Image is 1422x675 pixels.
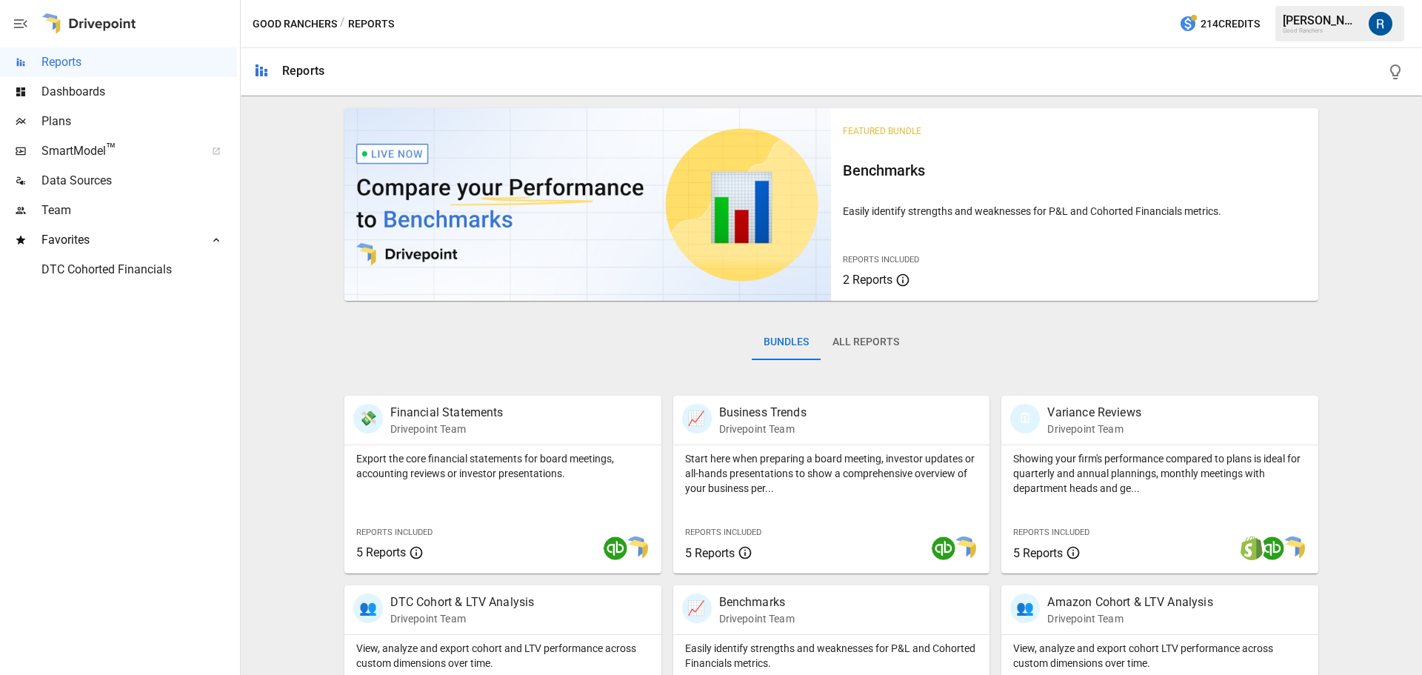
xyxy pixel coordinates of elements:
img: quickbooks [932,536,955,560]
p: Drivepoint Team [1047,422,1141,436]
span: Featured Bundle [843,126,921,136]
span: 5 Reports [356,545,406,559]
div: [PERSON_NAME] [1283,13,1360,27]
span: SmartModel [41,142,196,160]
img: smart model [1281,536,1305,560]
p: Drivepoint Team [390,611,535,626]
span: Dashboards [41,83,237,101]
span: Plans [41,113,237,130]
button: Roman Romero [1360,3,1401,44]
button: All Reports [821,325,911,360]
p: Amazon Cohort & LTV Analysis [1047,593,1212,611]
span: 5 Reports [685,546,735,560]
div: 👥 [353,593,383,623]
span: Reports Included [685,528,761,537]
p: Easily identify strengths and weaknesses for P&L and Cohorted Financials metrics. [685,641,978,671]
span: Reports Included [843,255,919,265]
p: Drivepoint Team [1047,611,1212,626]
p: Financial Statements [390,404,504,422]
span: Reports [41,53,237,71]
span: Reports Included [1013,528,1089,537]
div: 📈 [682,404,712,433]
p: Drivepoint Team [719,422,807,436]
span: Data Sources [41,172,237,190]
img: Roman Romero [1369,12,1392,36]
img: smart model [952,536,976,560]
div: 👥 [1010,593,1040,623]
span: Favorites [41,231,196,249]
p: DTC Cohort & LTV Analysis [390,593,535,611]
button: Bundles [752,325,821,360]
p: View, analyze and export cohort and LTV performance across custom dimensions over time. [356,641,650,671]
span: Team [41,202,237,219]
p: Business Trends [719,404,807,422]
p: Export the core financial statements for board meetings, accounting reviews or investor presentat... [356,451,650,481]
p: View, analyze and export cohort LTV performance across custom dimensions over time. [1013,641,1306,671]
span: ™ [106,140,116,159]
div: Good Ranchers [1283,27,1360,34]
img: quickbooks [604,536,627,560]
span: 2 Reports [843,273,892,287]
span: 214 Credits [1201,15,1260,33]
p: Easily identify strengths and weaknesses for P&L and Cohorted Financials metrics. [843,204,1306,219]
img: shopify [1240,536,1264,560]
p: Benchmarks [719,593,795,611]
div: 💸 [353,404,383,433]
img: video thumbnail [344,108,832,301]
p: Showing your firm's performance compared to plans is ideal for quarterly and annual plannings, mo... [1013,451,1306,496]
img: quickbooks [1261,536,1284,560]
div: 📈 [682,593,712,623]
div: Reports [282,64,324,78]
span: 5 Reports [1013,546,1063,560]
span: DTC Cohorted Financials [41,261,237,279]
p: Variance Reviews [1047,404,1141,422]
h6: Benchmarks [843,159,1306,182]
p: Drivepoint Team [390,422,504,436]
div: 🗓 [1010,404,1040,433]
button: Good Ranchers [253,15,337,33]
div: / [340,15,345,33]
span: Reports Included [356,528,433,537]
p: Drivepoint Team [719,611,795,626]
p: Start here when preparing a board meeting, investor updates or all-hands presentations to show a ... [685,451,978,496]
button: 214Credits [1173,10,1266,38]
img: smart model [624,536,648,560]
